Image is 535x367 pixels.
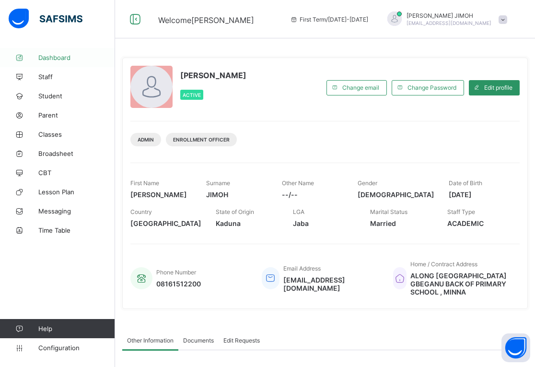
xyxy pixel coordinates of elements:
[282,179,314,187] span: Other Name
[180,71,246,80] span: [PERSON_NAME]
[38,207,115,215] span: Messaging
[206,179,230,187] span: Surname
[293,219,356,227] span: Jaba
[216,219,279,227] span: Kaduna
[410,260,477,268] span: Home / Contract Address
[38,111,115,119] span: Parent
[501,333,530,362] button: Open asap
[293,208,304,215] span: LGA
[38,169,115,177] span: CBT
[342,84,379,91] span: Change email
[449,190,510,199] span: [DATE]
[283,265,321,272] span: Email Address
[183,92,201,98] span: Active
[447,219,510,227] span: ACADEMIC
[38,188,115,196] span: Lesson Plan
[130,219,201,227] span: [GEOGRAPHIC_DATA]
[156,280,201,288] span: 08161512200
[358,190,434,199] span: [DEMOGRAPHIC_DATA]
[206,190,267,199] span: JIMOH
[38,73,115,81] span: Staff
[38,54,115,61] span: Dashboard
[358,179,377,187] span: Gender
[183,337,214,344] span: Documents
[407,20,491,26] span: [EMAIL_ADDRESS][DOMAIN_NAME]
[130,179,159,187] span: First Name
[370,208,407,215] span: Marital Status
[283,276,379,292] span: [EMAIL_ADDRESS][DOMAIN_NAME]
[282,190,343,199] span: --/--
[173,137,230,142] span: Enrollment Officer
[130,208,152,215] span: Country
[378,12,512,27] div: ABDULAKEEMJIMOH
[447,208,475,215] span: Staff Type
[130,190,192,199] span: [PERSON_NAME]
[38,92,115,100] span: Student
[449,179,482,187] span: Date of Birth
[223,337,260,344] span: Edit Requests
[38,150,115,157] span: Broadsheet
[216,208,254,215] span: State of Origin
[9,9,82,29] img: safsims
[156,269,196,276] span: Phone Number
[38,226,115,234] span: Time Table
[38,344,115,352] span: Configuration
[158,15,254,25] span: Welcome [PERSON_NAME]
[370,219,433,227] span: Married
[127,337,174,344] span: Other Information
[407,84,456,91] span: Change Password
[290,16,368,23] span: session/term information
[410,272,510,296] span: ALONG [GEOGRAPHIC_DATA] GBEGANU BACK OF PRIMARY SCHOOL , MINNA
[138,137,154,142] span: Admin
[38,325,115,332] span: Help
[38,130,115,138] span: Classes
[407,12,491,19] span: [PERSON_NAME] JIMOH
[484,84,512,91] span: Edit profile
